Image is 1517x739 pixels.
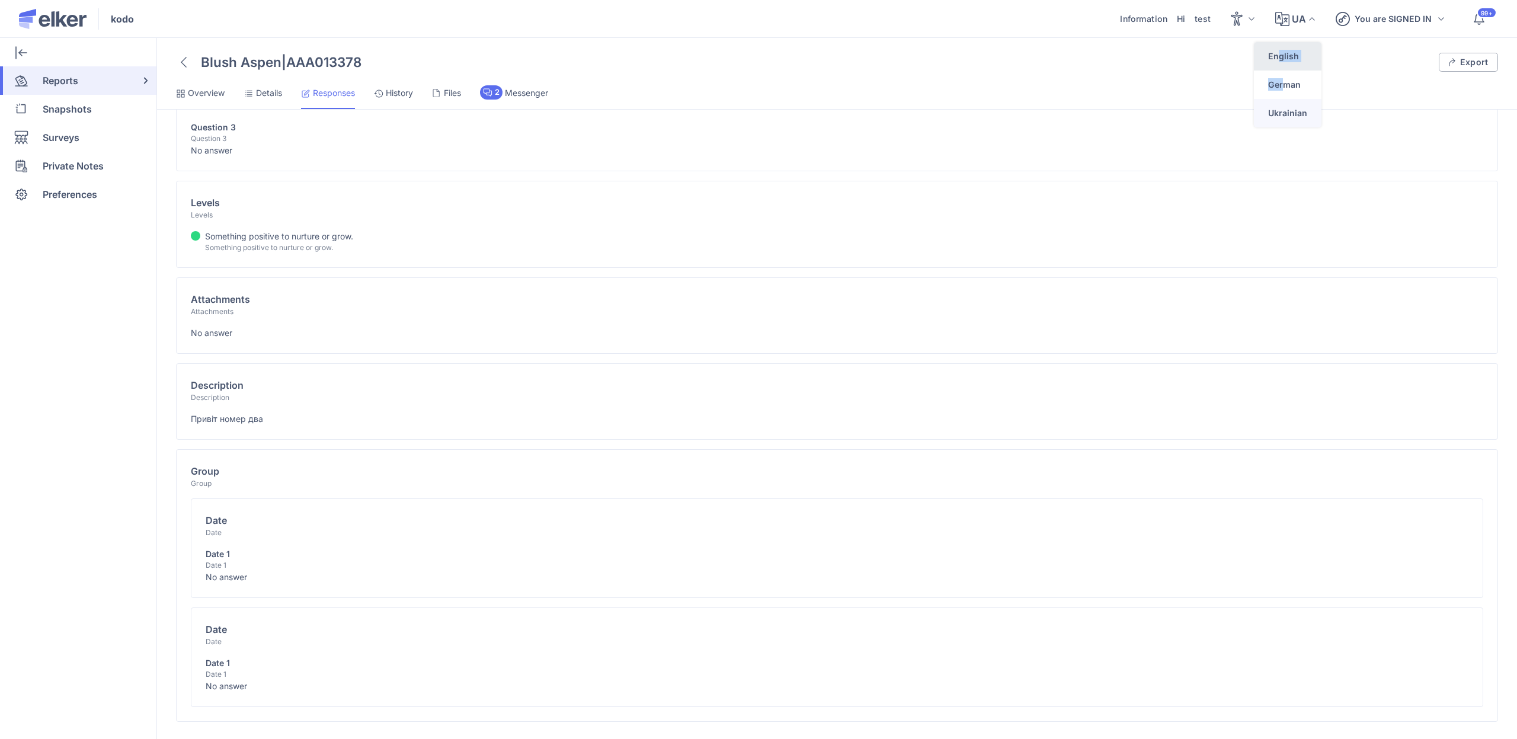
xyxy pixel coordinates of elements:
[1177,14,1185,24] a: Hi
[206,680,247,692] div: No answer
[386,87,413,99] span: History
[281,54,286,70] span: |
[1481,10,1492,16] span: 99+
[191,478,219,489] div: Group
[206,548,247,560] div: Date 1
[43,123,79,152] span: Surveys
[43,180,97,209] span: Preferences
[191,196,220,210] div: Levels
[1254,99,1321,127] div: Ukrainian
[191,292,250,306] div: Attachments
[191,392,244,403] div: Description
[1460,58,1488,66] span: Export
[19,9,87,29] img: Elker
[205,242,353,253] div: Something positive to nurture or grow.
[505,87,548,99] span: Messenger
[1355,12,1432,25] div: You are SIGNED IN
[495,88,500,97] span: 2
[205,230,353,242] div: Something positive to nurture or grow.
[43,66,78,95] span: Reports
[206,636,227,647] div: Date
[206,560,247,571] div: Date 1
[206,527,227,538] div: Date
[286,54,361,70] span: AAA013378
[188,87,225,99] span: Overview
[1292,12,1304,26] span: UA
[191,133,236,144] div: Question 3
[206,657,247,669] div: Date 1
[1439,53,1498,72] button: Export
[191,144,236,156] div: No answer
[206,669,247,680] div: Date 1
[1195,14,1211,24] a: test
[313,87,355,99] span: Responses
[256,87,282,99] span: Details
[191,121,236,133] div: Question 3
[191,464,219,478] div: Group
[1254,71,1321,99] div: German
[206,513,227,527] div: Date
[206,622,227,636] div: Date
[191,210,220,220] div: Levels
[206,571,247,583] div: No answer
[191,412,263,425] div: Привіт номер два
[444,87,461,99] span: Files
[43,95,92,123] span: Snapshots
[1254,42,1321,71] div: English
[191,378,244,392] div: Description
[43,152,104,180] span: Private Notes
[191,306,250,317] div: Attachments
[1120,14,1167,24] a: Information
[201,54,281,70] span: Blush Aspen
[111,12,134,26] span: kodo
[191,327,232,339] div: No answer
